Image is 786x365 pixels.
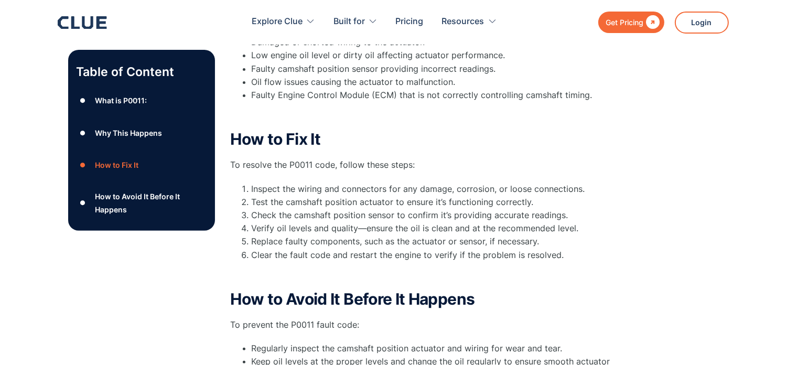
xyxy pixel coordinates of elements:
[675,12,729,34] a: Login
[252,5,315,38] div: Explore Clue
[644,16,660,29] div: 
[231,318,650,331] p: To prevent the P0011 fault code:
[442,5,497,38] div: Resources
[252,196,650,209] li: Test the camshaft position actuator to ensure it’s functioning correctly.
[95,159,138,172] div: How to Fix It
[231,107,650,120] p: ‍
[252,5,303,38] div: Explore Clue
[598,12,664,33] a: Get Pricing
[77,195,89,211] div: ●
[252,222,650,235] li: Verify oil levels and quality—ensure the oil is clean and at the recommended level.
[95,126,162,139] div: Why This Happens
[252,235,650,248] li: Replace faulty components, such as the actuator or sensor, if necessary.
[77,157,89,173] div: ●
[252,182,650,196] li: Inspect the wiring and connectors for any damage, corrosion, or loose connections.
[606,16,644,29] div: Get Pricing
[77,93,89,109] div: ●
[231,130,321,148] strong: How to Fix It
[252,76,650,89] li: Oil flow issues causing the actuator to malfunction.
[333,5,365,38] div: Built for
[77,63,207,80] p: Table of Content
[95,94,147,107] div: What is P0011:
[77,125,89,141] div: ●
[77,125,207,141] a: ●Why This Happens
[231,289,475,308] strong: How to Avoid It Before It Happens
[252,249,650,262] li: Clear the fault code and restart the engine to verify if the problem is resolved.
[442,5,484,38] div: Resources
[231,267,650,280] p: ‍
[333,5,378,38] div: Built for
[77,93,207,109] a: ●What is P0011:
[252,62,650,76] li: Faulty camshaft position sensor providing incorrect readings.
[95,190,206,216] div: How to Avoid It Before It Happens
[231,158,650,171] p: To resolve the P0011 code, follow these steps:
[77,157,207,173] a: ●How to Fix It
[77,190,207,216] a: ●How to Avoid It Before It Happens
[252,89,650,102] li: Faulty Engine Control Module (ECM) that is not correctly controlling camshaft timing.
[252,342,650,355] li: Regularly inspect the camshaft position actuator and wiring for wear and tear.
[252,49,650,62] li: Low engine oil level or dirty oil affecting actuator performance.
[396,5,424,38] a: Pricing
[252,209,650,222] li: Check the camshaft position sensor to confirm it’s providing accurate readings.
